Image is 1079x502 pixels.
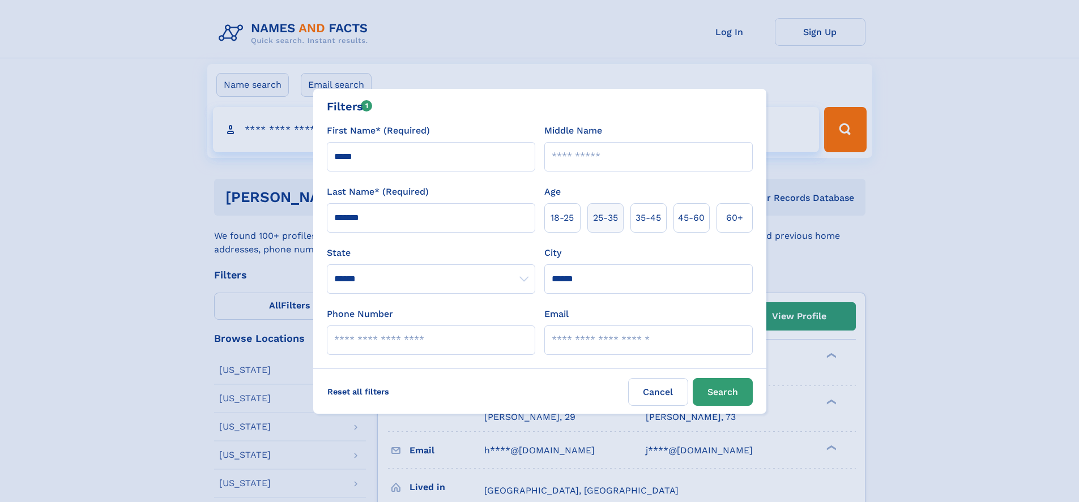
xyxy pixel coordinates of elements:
span: 45‑60 [678,211,705,225]
label: Phone Number [327,307,393,321]
label: First Name* (Required) [327,124,430,138]
span: 25‑35 [593,211,618,225]
div: Filters [327,98,373,115]
label: State [327,246,535,260]
label: Email [544,307,569,321]
span: 60+ [726,211,743,225]
label: City [544,246,561,260]
span: 35‑45 [636,211,661,225]
label: Cancel [628,378,688,406]
span: 18‑25 [551,211,574,225]
button: Search [693,378,753,406]
label: Middle Name [544,124,602,138]
label: Age [544,185,561,199]
label: Reset all filters [320,378,396,405]
label: Last Name* (Required) [327,185,429,199]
